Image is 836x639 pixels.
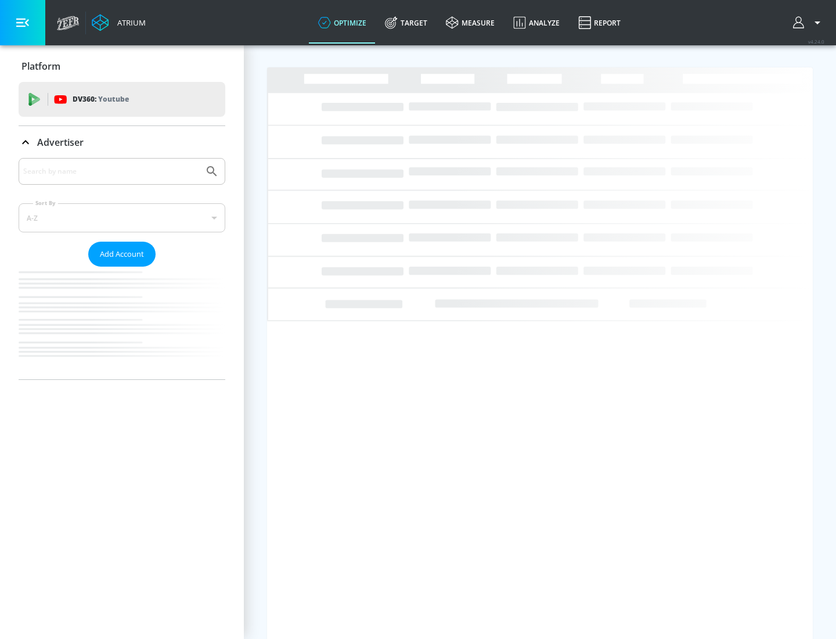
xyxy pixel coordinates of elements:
[19,158,225,379] div: Advertiser
[100,247,144,261] span: Add Account
[37,136,84,149] p: Advertiser
[33,199,58,207] label: Sort By
[19,50,225,82] div: Platform
[19,267,225,379] nav: list of Advertiser
[437,2,504,44] a: measure
[21,60,60,73] p: Platform
[19,203,225,232] div: A-Z
[19,126,225,159] div: Advertiser
[309,2,376,44] a: optimize
[569,2,630,44] a: Report
[88,242,156,267] button: Add Account
[73,93,129,106] p: DV360:
[376,2,437,44] a: Target
[808,38,824,45] span: v 4.24.0
[504,2,569,44] a: Analyze
[113,17,146,28] div: Atrium
[19,82,225,117] div: DV360: Youtube
[92,14,146,31] a: Atrium
[98,93,129,105] p: Youtube
[23,164,199,179] input: Search by name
